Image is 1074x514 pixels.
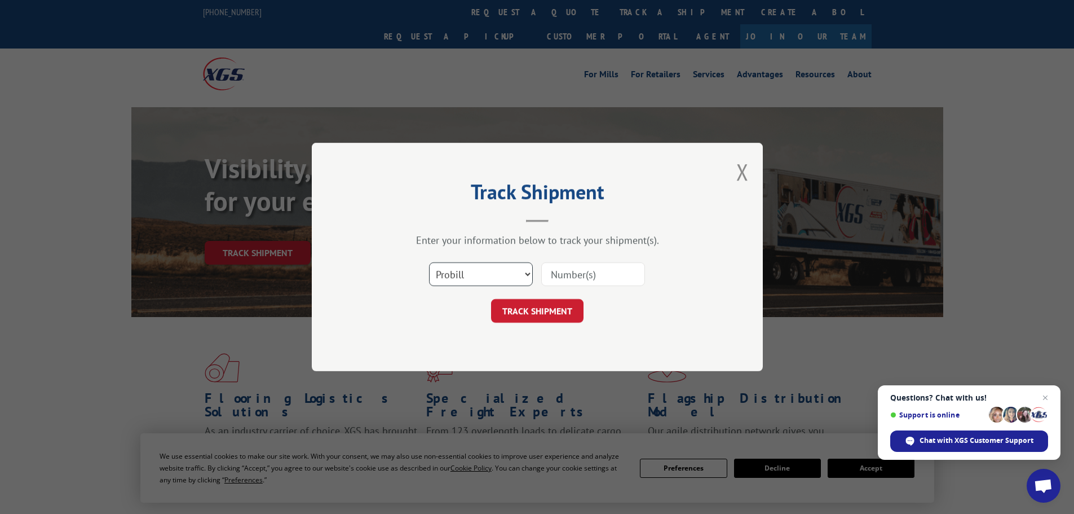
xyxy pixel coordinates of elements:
[920,436,1033,446] span: Chat with XGS Customer Support
[890,393,1048,402] span: Questions? Chat with us!
[491,299,584,323] button: TRACK SHIPMENT
[890,411,985,419] span: Support is online
[1027,469,1060,503] div: Open chat
[368,234,706,247] div: Enter your information below to track your shipment(s).
[736,157,749,187] button: Close modal
[541,262,645,286] input: Number(s)
[368,184,706,205] h2: Track Shipment
[890,430,1048,452] div: Chat with XGS Customer Support
[1038,391,1052,405] span: Close chat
